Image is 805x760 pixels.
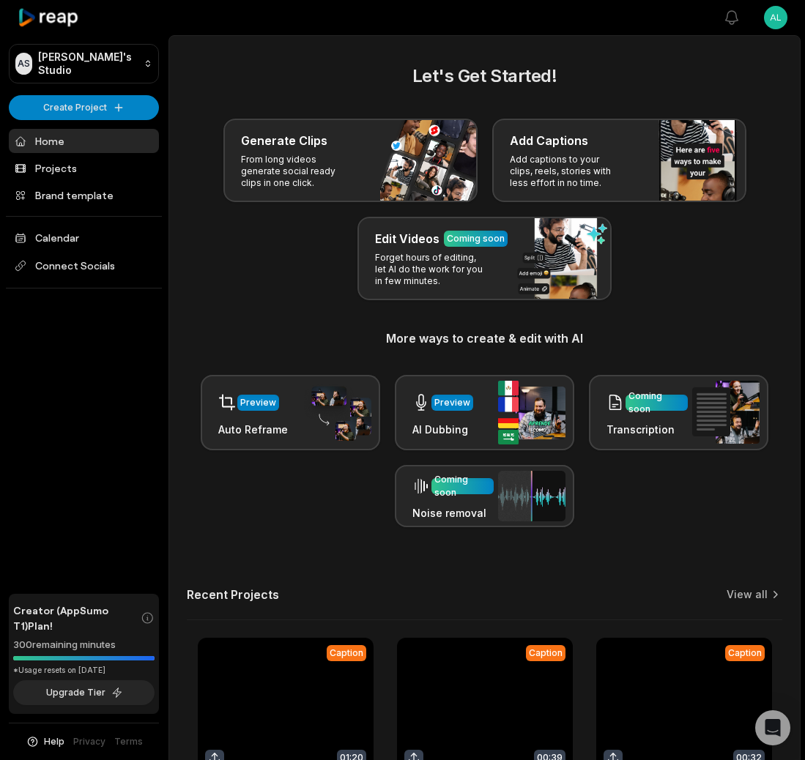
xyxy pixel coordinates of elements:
h3: AI Dubbing [412,422,473,437]
h3: Generate Clips [241,132,327,149]
p: From long videos generate social ready clips in one click. [241,154,355,189]
h3: Auto Reframe [218,422,288,437]
p: [PERSON_NAME]'s Studio [38,51,138,77]
button: Upgrade Tier [13,680,155,705]
button: Create Project [9,95,159,120]
div: Preview [240,396,276,409]
h2: Recent Projects [187,587,279,602]
a: Privacy [73,735,105,748]
h3: Add Captions [510,132,588,149]
p: Add captions to your clips, reels, stories with less effort in no time. [510,154,623,189]
div: Coming soon [447,232,505,245]
p: Forget hours of editing, let AI do the work for you in few minutes. [375,252,489,287]
a: Home [9,129,159,153]
a: Brand template [9,183,159,207]
div: AS [15,53,32,75]
h3: Noise removal [412,505,494,521]
img: noise_removal.png [498,471,565,521]
div: *Usage resets on [DATE] [13,665,155,676]
h3: More ways to create & edit with AI [187,329,782,347]
div: Coming soon [434,473,491,499]
span: Help [44,735,64,748]
img: ai_dubbing.png [498,381,565,444]
div: Open Intercom Messenger [755,710,790,745]
a: Terms [114,735,143,748]
a: View all [727,587,768,602]
span: Connect Socials [9,253,159,279]
a: Calendar [9,226,159,250]
div: Preview [434,396,470,409]
h3: Transcription [606,422,688,437]
img: transcription.png [692,381,760,444]
img: auto_reframe.png [304,384,371,442]
a: Projects [9,156,159,180]
button: Help [26,735,64,748]
div: Coming soon [628,390,685,416]
div: 300 remaining minutes [13,638,155,652]
span: Creator (AppSumo T1) Plan! [13,603,141,633]
h2: Let's Get Started! [187,63,782,89]
h3: Edit Videos [375,230,439,247]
